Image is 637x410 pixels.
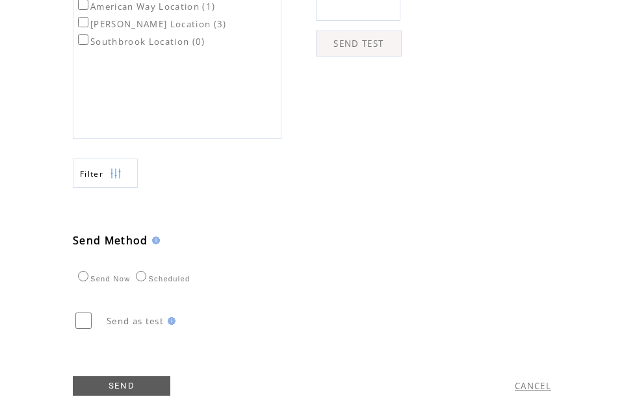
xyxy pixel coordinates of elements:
[78,17,88,27] input: [PERSON_NAME] Location (3)
[73,376,170,396] a: SEND
[75,275,130,283] label: Send Now
[75,1,215,12] label: American Way Location (1)
[515,380,551,392] a: CANCEL
[75,36,205,47] label: Southbrook Location (0)
[148,237,160,244] img: help.gif
[73,233,148,248] span: Send Method
[164,317,175,325] img: help.gif
[78,34,88,45] input: Southbrook Location (0)
[110,159,122,188] img: filters.png
[133,275,190,283] label: Scheduled
[78,271,88,281] input: Send Now
[75,18,227,30] label: [PERSON_NAME] Location (3)
[80,168,103,179] span: Show filters
[73,159,138,188] a: Filter
[316,31,402,57] a: SEND TEST
[107,315,164,327] span: Send as test
[136,271,146,281] input: Scheduled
